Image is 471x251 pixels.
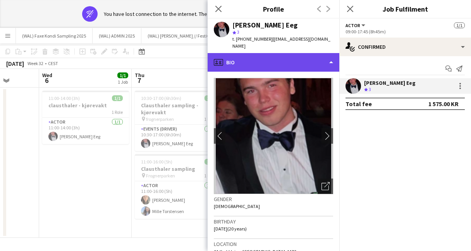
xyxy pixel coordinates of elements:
div: Confirmed [339,38,471,56]
span: Week 32 [26,60,45,66]
h3: Job Fulfilment [339,4,471,14]
span: t. [PHONE_NUMBER] [232,36,273,42]
span: Thu [135,72,144,79]
div: 1 575.00 KR [428,100,459,108]
span: [DEMOGRAPHIC_DATA] [214,203,260,209]
app-job-card: 11:00-14:00 (3h)1/1clausthaler - kjørevakt1 RoleActor1/111:00-14:00 (3h)[PERSON_NAME] Eeg [42,91,129,144]
button: (WAL) ADMIN 2025 [93,28,141,43]
span: Actor [346,22,360,28]
span: 3 [369,86,371,92]
h3: Gender [214,196,333,203]
span: 1/1 [205,95,215,101]
span: 11:00-16:00 (5h) [141,159,172,165]
div: CEST [48,60,58,66]
app-card-role: Events (Driver)1/110:30-17:00 (6h30m)[PERSON_NAME] Eeg [135,125,222,151]
span: 1 Role [204,173,215,179]
h3: Profile [208,4,339,14]
div: Bio [208,53,339,72]
span: | [EMAIL_ADDRESS][DOMAIN_NAME] [232,36,330,49]
span: 10:30-17:00 (6h30m) [141,95,181,101]
app-job-card: 10:30-17:00 (6h30m)1/1Clausthaler sampling - kjørevakt frognerparken1 RoleEvents (Driver)1/110:30... [135,91,222,151]
span: 1/1 [117,72,128,78]
div: [PERSON_NAME] Eeg [364,79,416,86]
span: Frognerparken [146,173,175,179]
span: 1 Role [112,109,123,115]
button: Actor [346,22,366,28]
app-job-card: 11:00-16:00 (5h)2/2Clausthaler sampling Frognerparken1 RoleActor2/211:00-16:00 (5h)[PERSON_NAME]M... [135,154,222,219]
span: 3 [237,29,239,35]
span: 1 Role [204,116,215,122]
div: [DATE] [6,60,24,67]
button: (WAL) Faxe Kondi Sampling 2025 [16,28,93,43]
div: Total fee [346,100,372,108]
div: 1 Job [118,79,128,85]
span: 7 [134,76,144,85]
div: Open photos pop-in [318,179,333,194]
div: 09:00-17:45 (8h45m) [346,29,465,34]
img: Crew avatar or photo [214,78,333,194]
h3: Location [214,241,333,248]
span: 11:00-14:00 (3h) [48,95,80,101]
span: 1/1 [454,22,465,28]
div: [PERSON_NAME] Eeg [232,22,297,29]
h3: clausthaler - kjørevakt [42,102,129,109]
h3: Clausthaler sampling [135,165,222,172]
app-card-role: Actor2/211:00-16:00 (5h)[PERSON_NAME]Mille Torstensen [135,181,222,219]
span: 6 [41,76,52,85]
div: You have lost connection to the internet. The platform is offline. [104,10,250,17]
app-card-role: Actor1/111:00-14:00 (3h)[PERSON_NAME] Eeg [42,118,129,144]
span: Wed [42,72,52,79]
h3: Clausthaler sampling - kjørevakt [135,102,222,116]
span: 2/2 [205,159,215,165]
button: (WAL) [PERSON_NAME] // Festivalsommer [141,28,236,43]
span: 1/1 [112,95,123,101]
span: [DATE] (20 years) [214,226,247,232]
span: frognerparken [146,116,174,122]
h3: Birthday [214,218,333,225]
